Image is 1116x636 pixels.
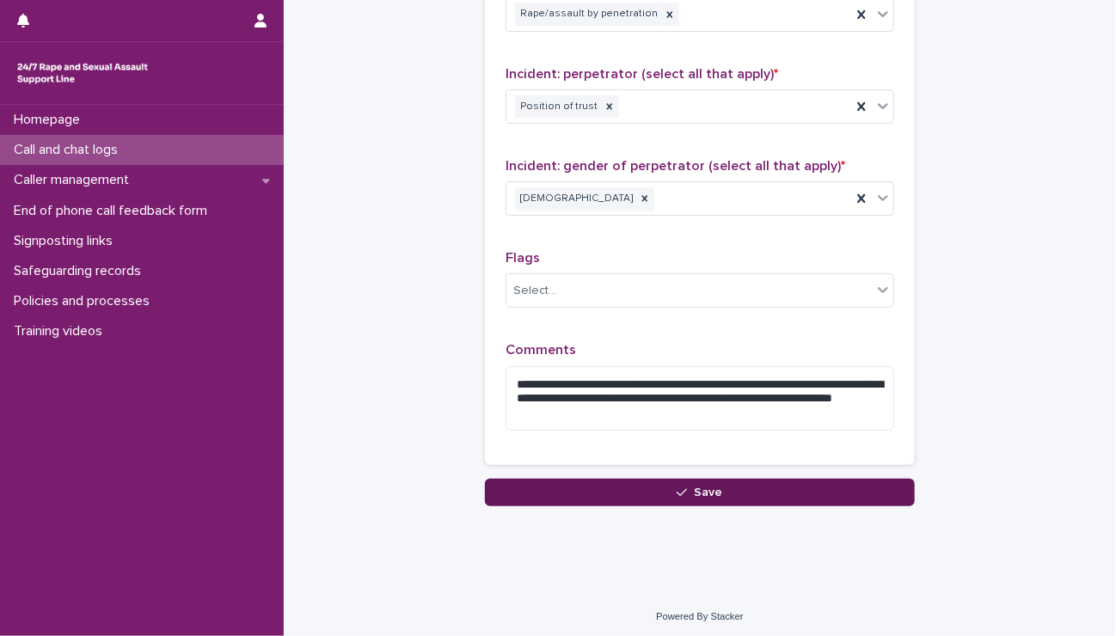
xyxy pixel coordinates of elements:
[506,159,845,173] span: Incident: gender of perpetrator (select all that apply)
[7,172,143,188] p: Caller management
[506,343,576,357] span: Comments
[7,112,94,128] p: Homepage
[656,611,743,621] a: Powered By Stacker
[515,3,660,26] div: Rape/assault by penetration
[513,282,556,300] div: Select...
[485,479,915,506] button: Save
[506,67,778,81] span: Incident: perpetrator (select all that apply)
[7,233,126,249] p: Signposting links
[7,323,116,339] p: Training videos
[7,263,155,279] p: Safeguarding records
[515,187,635,211] div: [DEMOGRAPHIC_DATA]
[506,251,540,265] span: Flags
[7,203,221,219] p: End of phone call feedback form
[14,56,151,90] img: rhQMoQhaT3yELyF149Cw
[695,486,723,498] span: Save
[515,95,600,119] div: Position of trust
[7,293,163,309] p: Policies and processes
[7,142,132,158] p: Call and chat logs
